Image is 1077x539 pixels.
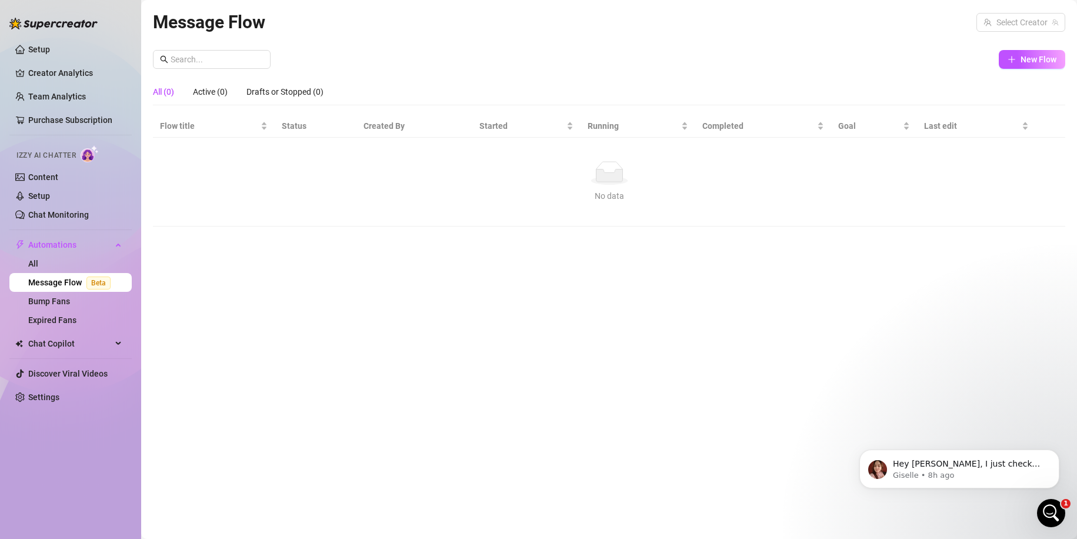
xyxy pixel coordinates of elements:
[68,397,109,405] span: Messages
[24,168,211,181] div: Recent message
[12,226,224,388] div: Super Mass, Dark Mode, Message Library & Bump ImprovementsFeature updateSuper Mass, Dark Mode, Me...
[28,172,58,182] a: Content
[82,198,116,210] div: • 8h ago
[28,115,112,125] a: Purchase Subscription
[924,119,1019,132] span: Last edit
[28,297,70,306] a: Bump Fans
[16,150,76,161] span: Izzy AI Chatter
[1052,19,1059,26] span: team
[24,318,94,331] div: Feature update
[59,367,118,414] button: Messages
[165,189,1053,202] div: No data
[581,115,695,138] th: Running
[24,84,212,124] p: Hi [PERSON_NAME] 👋
[24,24,102,39] img: logo
[148,19,172,42] div: Profile image for Nir
[28,334,112,353] span: Chat Copilot
[12,227,223,309] img: Super Mass, Dark Mode, Message Library & Bump Improvements
[28,64,122,82] a: Creator Analytics
[28,369,108,378] a: Discover Viral Videos
[702,119,815,132] span: Completed
[138,397,156,405] span: Help
[838,119,901,132] span: Goal
[28,210,89,219] a: Chat Monitoring
[28,278,115,287] a: Message FlowBeta
[171,53,264,66] input: Search...
[588,119,679,132] span: Running
[842,425,1077,507] iframe: Intercom notifications message
[1008,55,1016,64] span: plus
[12,176,223,219] div: Profile image for GiselleHey [PERSON_NAME], I just checked your bio and it’s a great start, but I...
[15,340,23,348] img: Chat Copilot
[52,198,80,210] div: Giselle
[831,115,918,138] th: Goal
[193,85,228,98] div: Active (0)
[24,365,190,378] div: Hi there,
[28,191,50,201] a: Setup
[28,92,86,101] a: Team Analytics
[695,115,831,138] th: Completed
[86,277,111,290] span: Beta
[999,50,1065,69] button: New Flow
[275,115,356,138] th: Status
[153,115,275,138] th: Flow title
[153,8,265,36] article: Message Flow
[160,55,168,64] span: search
[202,19,224,40] div: Close
[81,145,99,162] img: AI Chatter
[118,367,176,414] button: Help
[917,115,1035,138] th: Last edit
[195,397,217,405] span: News
[160,119,258,132] span: Flow title
[12,158,224,220] div: Recent messageProfile image for GiselleHey [PERSON_NAME], I just checked your bio and it’s a grea...
[28,259,38,268] a: All
[9,18,98,29] img: logo-BBDzfeDw.svg
[246,85,324,98] div: Drafts or Stopped (0)
[28,45,50,54] a: Setup
[16,397,42,405] span: Home
[24,338,190,363] div: Super Mass, Dark Mode, Message Library & Bump Improvements
[1061,499,1071,508] span: 1
[28,392,59,402] a: Settings
[479,119,564,132] span: Started
[472,115,581,138] th: Started
[28,315,76,325] a: Expired Fans
[28,235,112,254] span: Automations
[1021,55,1056,64] span: New Flow
[171,19,194,42] div: Profile image for Tanya
[1037,499,1065,527] iframe: Intercom live chat
[126,19,149,42] img: Profile image for Ella
[153,85,174,98] div: All (0)
[356,115,472,138] th: Created By
[15,240,25,249] span: thunderbolt
[176,367,235,414] button: News
[24,124,212,144] p: How can we help?
[24,186,48,209] img: Profile image for Giselle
